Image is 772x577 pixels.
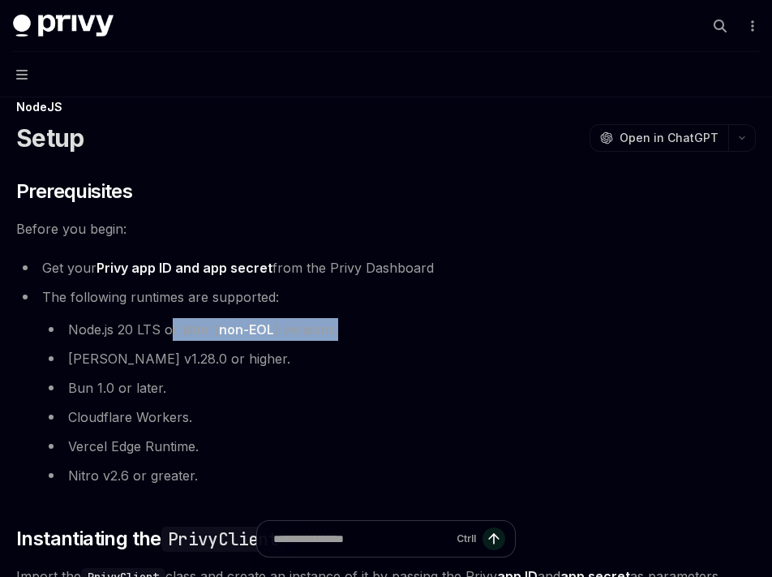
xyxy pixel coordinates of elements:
li: Nitro v2.6 or greater. [42,464,756,487]
li: Get your from the Privy Dashboard [16,256,756,279]
li: Node.js 20 LTS or later ( ) versions. [42,318,756,341]
li: Cloudflare Workers. [42,406,756,428]
img: dark logo [13,15,114,37]
div: NodeJS [16,99,756,115]
button: Open in ChatGPT [590,124,728,152]
li: Vercel Edge Runtime. [42,435,756,458]
li: Bun 1.0 or later. [42,377,756,399]
button: Send message [482,527,505,550]
span: Before you begin: [16,217,756,240]
span: Prerequisites [16,179,132,205]
a: Privy app ID and app secret [96,260,272,277]
button: Open search [707,13,733,39]
button: More actions [743,15,759,37]
h1: Setup [16,123,84,153]
span: Open in ChatGPT [620,130,718,146]
li: The following runtimes are supported: [16,286,756,487]
input: Ask a question... [273,521,450,557]
li: [PERSON_NAME] v1.28.0 or higher. [42,347,756,370]
a: non-EOL [219,321,274,338]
